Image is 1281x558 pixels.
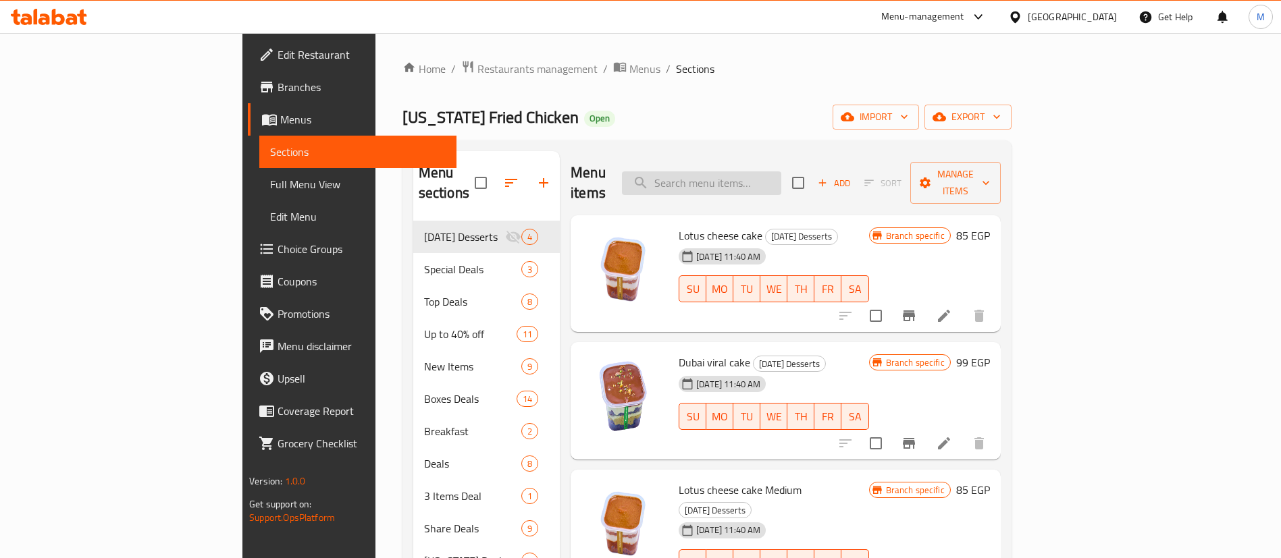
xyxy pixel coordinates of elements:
span: WE [766,279,782,299]
button: delete [963,427,995,459]
span: Add item [812,173,856,194]
span: [US_STATE] Fried Chicken [402,102,579,132]
span: [DATE] Desserts [679,503,751,518]
button: Branch-specific-item [893,427,925,459]
button: FR [814,275,841,302]
span: [DATE] Desserts [424,229,505,245]
span: Share Deals [424,520,521,536]
span: Dubai viral cake [679,352,750,372]
span: New Items [424,358,521,374]
span: 1 [522,490,538,503]
span: Restaurants management [477,61,598,77]
span: FR [820,407,836,426]
span: TU [739,407,755,426]
button: TU [733,403,760,430]
span: [DATE] 11:40 AM [691,250,766,263]
div: Special Deals3 [413,253,560,285]
input: search [622,171,781,195]
span: Special Deals [424,261,521,277]
span: Select to update [862,302,890,330]
span: 11 [517,328,538,341]
span: SA [847,407,863,426]
div: New Items9 [413,350,560,383]
button: export [924,105,1012,130]
div: Deals8 [413,447,560,480]
button: SA [841,275,868,302]
a: Edit menu item [936,308,952,324]
span: 3 Items Deal [424,488,521,504]
span: 8 [522,457,538,470]
span: [DATE] Desserts [754,356,825,372]
a: Coverage Report [248,395,456,427]
div: Boxes Deals14 [413,383,560,415]
h6: 99 EGP [956,353,990,372]
span: 14 [517,393,538,406]
div: items [521,488,538,504]
span: [DATE] Desserts [766,229,837,244]
span: Deals [424,455,521,472]
div: items [521,423,538,439]
span: Breakfast [424,423,521,439]
div: Open [584,111,615,127]
img: Lotus cheese cake [581,226,668,312]
a: Edit Menu [259,200,456,233]
li: / [666,61,671,77]
span: TH [793,407,809,426]
a: Choice Groups [248,233,456,265]
span: Branch specific [881,229,950,242]
div: Share Deals9 [413,512,560,545]
span: Full Menu View [270,176,446,192]
span: M [1257,9,1265,24]
a: Edit Restaurant [248,38,456,71]
span: Get support on: [249,495,311,513]
button: SA [841,403,868,430]
span: 3 [522,263,538,276]
div: Ramadan Desserts [753,356,826,372]
span: [DATE] 11:40 AM [691,524,766,536]
span: Choice Groups [278,241,446,257]
span: 2 [522,425,538,438]
nav: breadcrumb [402,60,1012,78]
span: Branch specific [881,484,950,497]
div: items [521,294,538,310]
a: Menu disclaimer [248,330,456,362]
div: Menu-management [881,9,964,25]
span: SA [847,279,863,299]
a: Sections [259,136,456,168]
button: TU [733,275,760,302]
span: Menu disclaimer [278,338,446,354]
span: Branch specific [881,356,950,369]
h6: 85 EGP [956,226,990,245]
h6: 85 EGP [956,480,990,499]
span: 4 [522,231,538,244]
button: Add section [527,167,560,199]
div: [DATE] Desserts4 [413,221,560,253]
span: Edit Menu [270,208,446,225]
a: Restaurants management [461,60,598,78]
span: Lotus cheese cake [679,225,762,246]
span: MO [712,407,728,426]
span: 9 [522,522,538,535]
span: Menus [629,61,660,77]
span: Top Deals [424,294,521,310]
div: items [521,520,538,536]
span: import [843,109,908,125]
span: Select section [784,169,812,197]
span: Manage items [921,166,990,200]
a: Menus [248,103,456,136]
span: Select to update [862,429,890,457]
a: Full Menu View [259,168,456,200]
span: Upsell [278,370,446,387]
button: TH [787,275,814,302]
button: delete [963,300,995,332]
span: SU [685,279,701,299]
div: Ramadan Desserts [679,502,752,518]
span: Lotus cheese cake Medium [679,480,802,500]
span: 8 [522,296,538,308]
div: Up to 40% off [424,326,517,342]
div: 3 Items Deal1 [413,480,560,512]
